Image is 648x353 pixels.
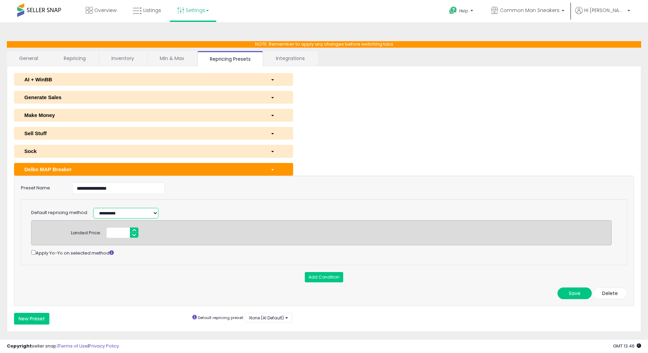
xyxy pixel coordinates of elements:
[613,343,641,349] span: 2025-08-11 13:46 GMT
[7,41,641,48] p: NOTE: Remember to apply any changes before switching tabs
[14,91,293,104] button: Generate Sales
[197,51,263,66] a: Repricing Presets
[557,287,592,299] button: Save
[7,51,51,66] a: General
[14,163,293,176] button: Delko MAP Breaker
[14,109,293,121] button: Make Money
[305,272,343,282] button: Add Condition
[147,51,196,66] a: Min & Max
[89,343,119,349] a: Privacy Policy
[51,51,98,66] a: Repricing
[143,7,161,14] span: Listings
[19,166,265,173] div: Delko MAP Breaker
[31,249,612,257] div: Apply Yo-Yo on selected method
[198,315,244,320] small: Default repricing preset:
[449,6,457,15] i: Get Help
[249,315,284,321] span: None (AI Default)
[14,73,293,86] button: AI + WinBB
[584,7,625,14] span: Hi [PERSON_NAME]
[16,183,67,191] label: Preset Name
[264,51,317,66] a: Integrations
[71,227,101,236] div: Landed Price:
[7,343,32,349] strong: Copyright
[19,130,265,137] div: Sell Stuff
[14,313,49,325] button: New Preset
[444,1,480,22] a: Help
[19,148,265,155] div: Sock
[31,210,88,216] label: Default repricing method:
[500,7,560,14] span: Common Man Sneakers
[14,145,293,157] button: Sock
[59,343,88,349] a: Terms of Use
[19,94,265,101] div: Generate Sales
[593,287,627,299] button: Delete
[99,51,146,66] a: Inventory
[94,7,117,14] span: Overview
[459,8,468,14] span: Help
[14,127,293,140] button: Sell Stuff
[19,76,265,83] div: AI + WinBB
[245,313,292,323] button: None (AI Default)
[7,343,119,350] div: seller snap | |
[575,7,630,22] a: Hi [PERSON_NAME]
[19,111,265,119] div: Make Money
